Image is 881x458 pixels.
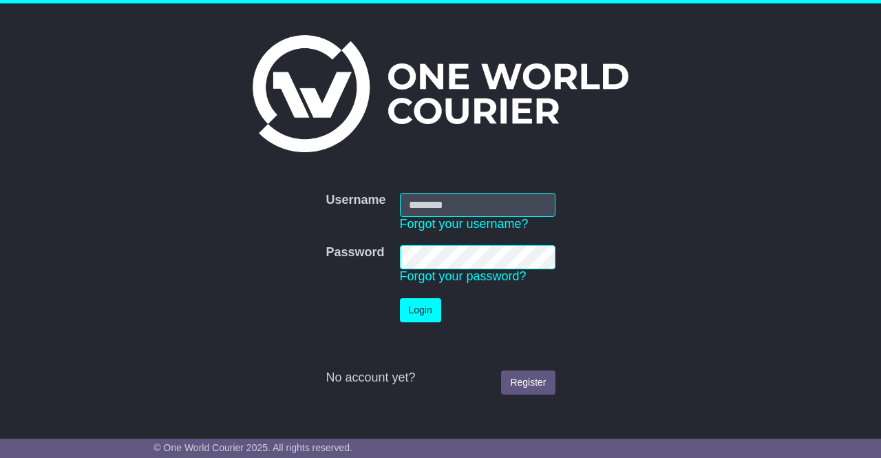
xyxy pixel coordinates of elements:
[326,245,384,260] label: Password
[326,193,385,208] label: Username
[400,217,529,231] a: Forgot your username?
[326,371,555,386] div: No account yet?
[501,371,555,395] a: Register
[253,35,628,152] img: One World
[400,269,527,283] a: Forgot your password?
[153,442,352,453] span: © One World Courier 2025. All rights reserved.
[400,298,441,322] button: Login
